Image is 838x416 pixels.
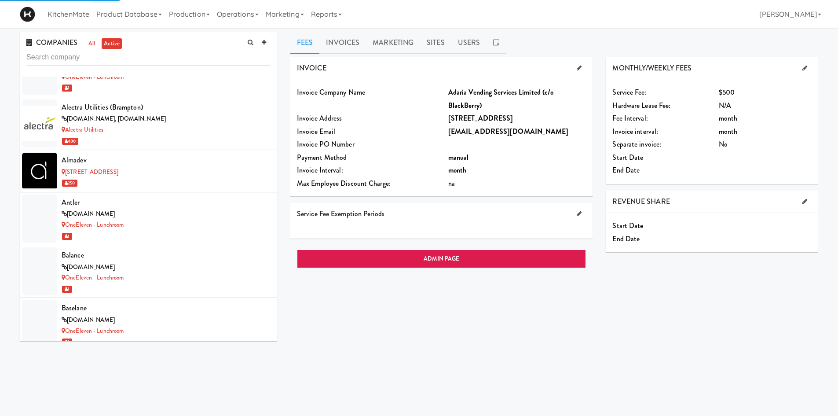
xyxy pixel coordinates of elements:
[297,152,347,162] span: Payment Method
[612,113,648,123] span: Fee Interval:
[448,177,586,190] div: na
[319,32,366,54] a: Invoices
[612,234,640,244] span: End Date
[62,273,124,282] a: OneEleven - Lunchroom
[297,250,586,268] a: ADMIN PAGE
[612,139,661,149] span: Separate invoice:
[448,126,569,136] b: [EMAIL_ADDRESS][DOMAIN_NAME]
[20,97,277,150] li: Alectra Utilities (Brampton)[DOMAIN_NAME], [DOMAIN_NAME]Alectra Utilities 400
[297,126,335,136] span: Invoice Email
[719,87,735,97] span: $500
[719,100,731,110] span: N/A
[719,126,738,136] span: month
[62,339,72,346] span: 1
[612,100,670,110] span: Hardware Lease Fee:
[719,113,738,123] span: month
[20,192,277,245] li: Antler[DOMAIN_NAME]OneEleven - Lunchroom 1
[62,101,271,114] div: Alectra Utilities (Brampton)
[62,138,78,145] span: 400
[420,32,451,54] a: Sites
[86,38,97,49] a: all
[26,49,271,66] input: Search company
[62,114,271,125] div: [DOMAIN_NAME], [DOMAIN_NAME]
[297,63,326,73] span: INVOICE
[612,87,646,97] span: Service Fee:
[719,138,812,151] div: No
[62,221,124,229] a: OneEleven - Lunchroom
[612,152,643,162] span: Start Date
[612,221,643,231] span: Start Date
[612,63,692,73] span: MONTHLY/WEEKLY FEES
[62,315,271,326] div: [DOMAIN_NAME]
[62,233,72,240] span: 1
[612,126,658,136] span: Invoice interval:
[62,73,124,81] a: OneEleven - Lunchroom
[297,209,384,219] span: Service Fee Exemption Periods
[62,168,118,176] a: [STREET_ADDRESS]
[297,165,343,175] span: Invoice Interval:
[366,32,420,54] a: Marketing
[62,327,124,335] a: OneEleven - Lunchroom
[62,154,271,167] div: Almadev
[62,262,271,273] div: [DOMAIN_NAME]
[451,32,487,54] a: Users
[62,302,271,315] div: Baselane
[297,139,355,149] span: Invoice PO Number
[297,178,391,188] span: Max Employee Discount Charge:
[20,298,277,351] li: Baselane[DOMAIN_NAME]OneEleven - Lunchroom 1
[62,85,72,92] span: 1
[297,113,342,123] span: Invoice Address
[448,113,513,123] b: [STREET_ADDRESS]
[612,196,670,206] span: REVENUE SHARE
[102,38,122,49] a: active
[62,249,271,262] div: Balance
[290,32,319,54] a: Fees
[62,125,103,134] a: Alectra Utilities
[297,87,365,97] span: Invoice Company Name
[612,165,640,175] span: End Date
[26,37,77,48] span: COMPANIES
[62,209,271,220] div: [DOMAIN_NAME]
[62,196,271,209] div: Antler
[448,87,554,110] b: Adaria Vending Services Limited (c/o BlackBerry)
[20,245,277,298] li: Balance[DOMAIN_NAME]OneEleven - Lunchroom 1
[62,180,77,187] span: 250
[62,286,72,293] span: 1
[448,152,469,162] b: manual
[448,165,467,175] b: month
[20,150,277,192] li: Almadev[STREET_ADDRESS] 250
[20,7,35,22] img: Micromart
